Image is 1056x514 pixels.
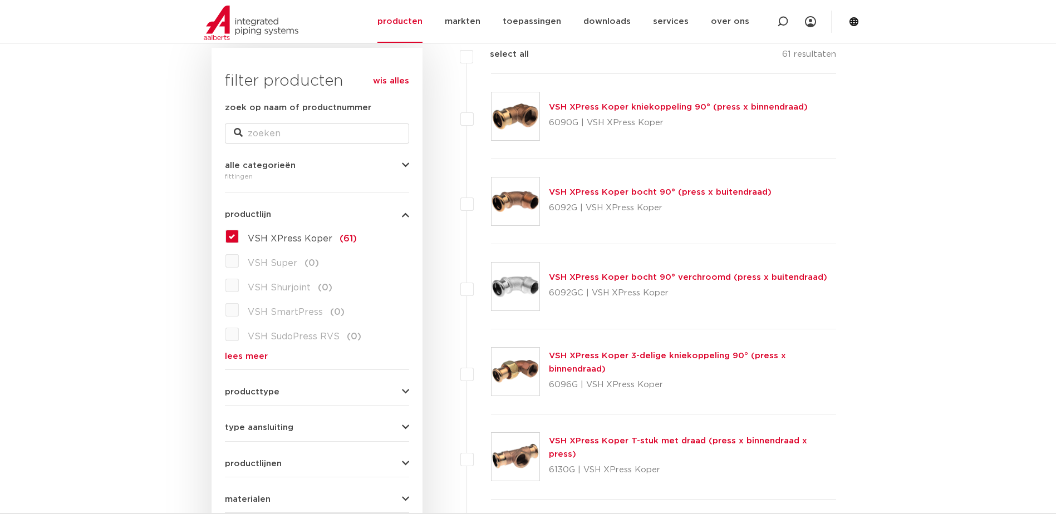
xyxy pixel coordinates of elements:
[225,210,409,219] button: productlijn
[347,332,361,341] span: (0)
[248,283,311,292] span: VSH Shurjoint
[225,161,296,170] span: alle categorieën
[225,459,282,468] span: productlijnen
[304,259,319,268] span: (0)
[492,92,539,140] img: Thumbnail for VSH XPress Koper kniekoppeling 90° (press x binnendraad)
[549,103,808,111] a: VSH XPress Koper kniekoppeling 90° (press x binnendraad)
[225,388,409,396] button: producttype
[340,234,357,243] span: (61)
[225,423,293,432] span: type aansluiting
[225,161,409,170] button: alle categorieën
[248,234,332,243] span: VSH XPress Koper
[225,495,271,503] span: materialen
[225,459,409,468] button: productlijnen
[225,495,409,503] button: materialen
[549,199,772,217] p: 6092G | VSH XPress Koper
[492,348,539,396] img: Thumbnail for VSH XPress Koper 3-delige kniekoppeling 90° (press x binnendraad)
[373,75,409,88] a: wis alles
[225,123,409,144] input: zoeken
[330,308,345,317] span: (0)
[549,273,827,281] a: VSH XPress Koper bocht 90° verchroomd (press x buitendraad)
[549,188,772,196] a: VSH XPress Koper bocht 90° (press x buitendraad)
[225,423,409,432] button: type aansluiting
[549,376,837,394] p: 6096G | VSH XPress Koper
[248,259,297,268] span: VSH Super
[492,433,539,481] img: Thumbnail for VSH XPress Koper T-stuk met draad (press x binnendraad x press)
[549,114,808,132] p: 6090G | VSH XPress Koper
[248,332,340,341] span: VSH SudoPress RVS
[492,177,539,225] img: Thumbnail for VSH XPress Koper bocht 90° (press x buitendraad)
[225,101,371,115] label: zoek op naam of productnummer
[225,70,409,92] h3: filter producten
[549,461,837,479] p: 6130G | VSH XPress Koper
[318,283,332,292] span: (0)
[225,388,279,396] span: producttype
[549,437,807,458] a: VSH XPress Koper T-stuk met draad (press x binnendraad x press)
[492,263,539,310] img: Thumbnail for VSH XPress Koper bocht 90° verchroomd (press x buitendraad)
[225,170,409,183] div: fittingen
[782,48,836,65] p: 61 resultaten
[225,352,409,360] a: lees meer
[549,284,827,302] p: 6092GC | VSH XPress Koper
[473,48,529,61] label: select all
[225,210,271,219] span: productlijn
[549,352,786,373] a: VSH XPress Koper 3-delige kniekoppeling 90° (press x binnendraad)
[248,308,323,317] span: VSH SmartPress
